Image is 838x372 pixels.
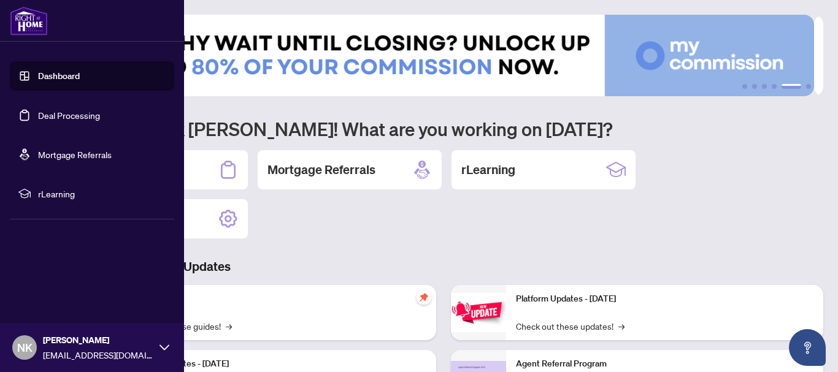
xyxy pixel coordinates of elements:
h2: rLearning [461,161,515,178]
a: Check out these updates!→ [516,319,625,333]
img: Slide 4 [64,15,814,96]
button: 3 [762,84,767,89]
span: NK [17,339,33,356]
button: 5 [782,84,801,89]
img: Platform Updates - June 23, 2025 [451,293,506,332]
p: Agent Referral Program [516,357,813,371]
span: → [226,319,232,333]
p: Platform Updates - [DATE] [129,357,426,371]
a: Mortgage Referrals [38,149,112,160]
button: 1 [742,84,747,89]
h2: Mortgage Referrals [267,161,375,178]
h3: Brokerage & Industry Updates [64,258,823,275]
button: 2 [752,84,757,89]
span: → [618,319,625,333]
p: Self-Help [129,292,426,306]
span: rLearning [38,187,166,200]
a: Deal Processing [38,110,100,121]
span: [EMAIL_ADDRESS][DOMAIN_NAME] [43,348,153,362]
img: logo [10,6,48,36]
h1: Welcome back [PERSON_NAME]! What are you working on [DATE]? [64,117,823,140]
a: Dashboard [38,70,80,82]
button: 6 [806,84,811,89]
button: 4 [772,84,777,89]
span: [PERSON_NAME] [43,333,153,347]
p: Platform Updates - [DATE] [516,292,813,306]
span: pushpin [417,290,431,305]
button: Open asap [789,329,826,366]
